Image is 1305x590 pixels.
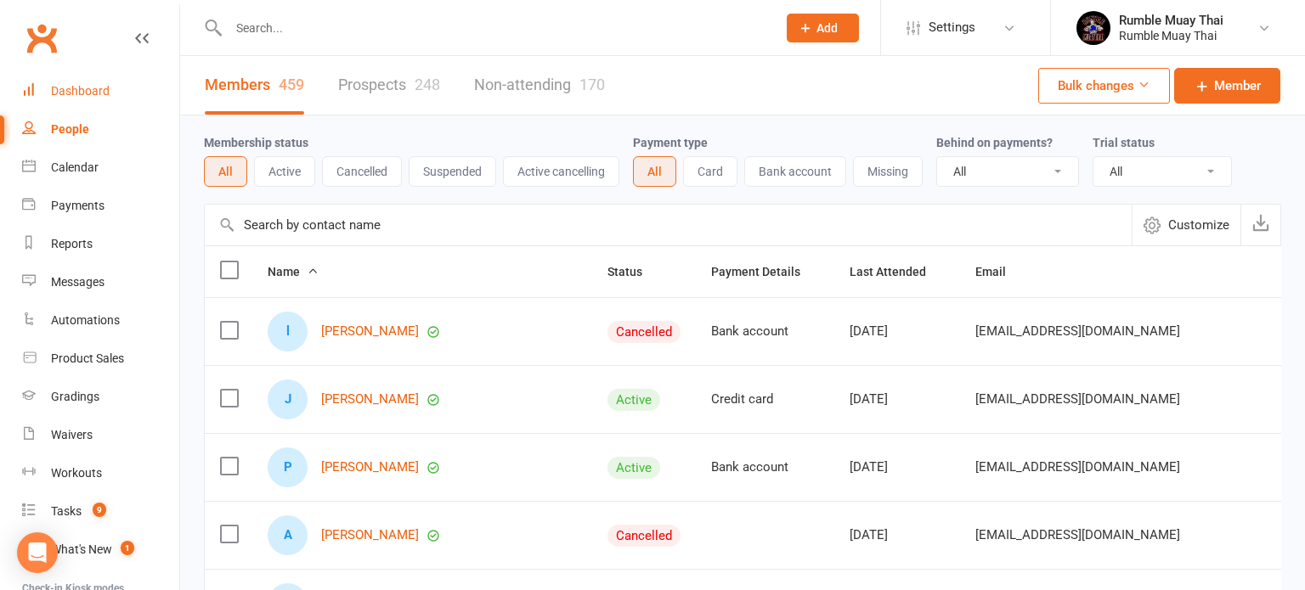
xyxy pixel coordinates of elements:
div: People [51,122,89,136]
a: [PERSON_NAME] [321,392,419,407]
div: Open Intercom Messenger [17,532,58,573]
a: Gradings [22,378,179,416]
a: Calendar [22,149,179,187]
a: Reports [22,225,179,263]
div: Rumble Muay Thai [1119,28,1223,43]
button: Suspended [409,156,496,187]
button: Email [975,261,1025,282]
span: Name [268,265,319,278]
a: Members459 [205,56,304,115]
a: Payments [22,187,179,225]
button: Add [787,14,859,42]
button: All [204,156,247,187]
a: Member [1174,68,1280,104]
div: [DATE] [850,324,945,339]
div: Gradings [51,390,99,403]
a: [PERSON_NAME] [321,460,419,475]
a: Automations [22,301,179,340]
a: Clubworx [20,17,63,59]
div: 170 [579,76,605,93]
button: Card [683,156,737,187]
span: Status [607,265,661,278]
label: Trial status [1093,136,1155,149]
div: Rumble Muay Thai [1119,13,1223,28]
div: Automations [51,313,120,327]
button: Missing [853,156,923,187]
div: [DATE] [850,460,945,475]
a: [PERSON_NAME] [321,324,419,339]
span: [EMAIL_ADDRESS][DOMAIN_NAME] [975,519,1180,551]
span: Last Attended [850,265,945,278]
span: [EMAIL_ADDRESS][DOMAIN_NAME] [975,383,1180,415]
div: Waivers [51,428,93,441]
button: Name [268,261,319,282]
div: Cancelled [607,525,681,547]
div: Product Sales [51,351,124,365]
span: Payment Details [711,265,819,278]
button: Status [607,261,661,282]
div: Calendar [51,160,99,174]
div: Messages [51,275,105,289]
button: Payment Details [711,261,819,282]
span: Customize [1168,215,1229,235]
div: Payments [51,199,105,212]
label: Payment type [633,136,708,149]
div: Bank account [711,324,819,339]
a: Dashboard [22,72,179,110]
div: luchas [268,312,308,351]
button: Bank account [744,156,846,187]
img: thumb_image1688088946.png [1076,11,1110,45]
a: Prospects248 [338,56,440,115]
a: People [22,110,179,149]
div: Angus [268,515,308,555]
a: Non-attending170 [474,56,605,115]
div: Active [607,389,660,411]
span: [EMAIL_ADDRESS][DOMAIN_NAME] [975,315,1180,347]
div: Cancelled [607,321,681,343]
button: Last Attended [850,261,945,282]
a: Workouts [22,454,179,492]
div: [DATE] [850,392,945,407]
a: [PERSON_NAME] [321,528,419,542]
button: Customize [1132,205,1240,245]
span: 1 [121,541,134,555]
div: What's New [51,542,112,556]
div: Reports [51,237,93,250]
input: Search... [223,16,765,40]
span: [EMAIL_ADDRESS][DOMAIN_NAME] [975,451,1180,483]
div: Jacob [268,379,308,419]
button: Active [254,156,315,187]
button: All [633,156,676,187]
div: Dashboard [51,84,110,98]
a: Waivers [22,416,179,454]
div: Bank account [711,460,819,475]
div: Peter [268,447,308,487]
div: 459 [279,76,304,93]
input: Search by contact name [205,205,1132,245]
span: Email [975,265,1025,278]
a: Messages [22,263,179,301]
label: Membership status [204,136,308,149]
span: Settings [929,8,975,47]
div: Tasks [51,504,82,518]
div: [DATE] [850,528,945,542]
div: Active [607,457,660,479]
span: 9 [93,503,106,517]
div: 248 [415,76,440,93]
button: Cancelled [322,156,402,187]
a: What's New1 [22,531,179,569]
span: Add [816,21,838,35]
button: Active cancelling [503,156,619,187]
a: Tasks 9 [22,492,179,531]
a: Product Sales [22,340,179,378]
label: Behind on payments? [936,136,1053,149]
div: Credit card [711,392,819,407]
div: Workouts [51,466,102,480]
button: Bulk changes [1038,68,1170,104]
span: Member [1214,76,1261,96]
